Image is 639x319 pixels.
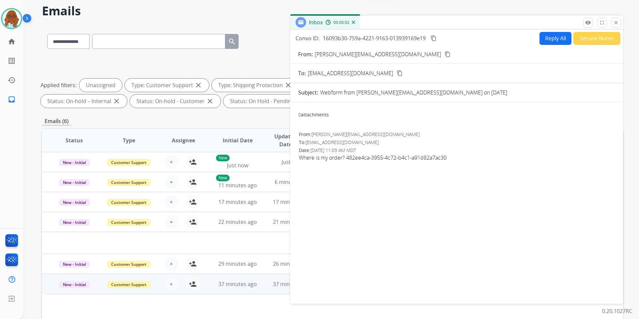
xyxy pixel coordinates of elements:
[206,97,214,105] mat-icon: close
[42,117,71,125] p: Emails (6)
[227,162,248,169] span: Just now
[218,260,257,267] span: 29 minutes ago
[8,57,16,65] mat-icon: list_alt
[41,81,77,89] p: Applied filters:
[223,136,253,144] span: Initial Date
[284,81,292,89] mat-icon: close
[273,198,312,206] span: 17 minutes ago
[8,38,16,46] mat-icon: home
[170,178,173,186] span: +
[599,20,605,26] mat-icon: fullscreen
[271,132,301,148] span: Updated Date
[107,199,150,206] span: Customer Support
[42,4,623,18] h2: Emails
[320,88,507,96] p: Webform from [PERSON_NAME][EMAIL_ADDRESS][DOMAIN_NAME] on [DATE]
[298,50,313,58] p: From:
[59,219,90,226] span: New - Initial
[59,261,90,268] span: New - Initial
[165,175,178,189] button: +
[123,136,135,144] span: Type
[296,34,319,42] p: Convo ID:
[8,76,16,84] mat-icon: history
[333,20,349,25] span: 00:00:02
[298,88,318,96] p: Subject:
[298,69,306,77] p: To:
[218,218,257,226] span: 22 minutes ago
[223,94,325,108] div: Status: On Hold - Pending Parts
[309,19,323,26] span: Inbox
[299,131,614,138] div: From:
[298,111,329,118] div: attachments
[8,95,16,103] mat-icon: inbox
[170,260,173,268] span: +
[273,260,312,267] span: 26 minutes ago
[189,178,197,186] mat-icon: person_add
[194,81,202,89] mat-icon: close
[165,257,178,270] button: +
[189,158,197,166] mat-icon: person_add
[585,20,591,26] mat-icon: remove_red_eye
[308,69,393,77] span: [EMAIL_ADDRESS][DOMAIN_NAME]
[299,154,614,162] span: Where is my order? 482ee4ca-3955-4c72-b4c1-a91d82a7ac30
[397,70,403,76] mat-icon: content_copy
[315,50,441,58] p: [PERSON_NAME][EMAIL_ADDRESS][DOMAIN_NAME]
[323,35,426,42] span: 16093b30-759a-4221-9163-013939169e19
[218,182,257,189] span: 11 minutes ago
[445,51,451,57] mat-icon: content_copy
[431,35,437,41] mat-icon: content_copy
[66,136,83,144] span: Status
[189,260,197,268] mat-icon: person_add
[189,280,197,288] mat-icon: person_add
[613,20,619,26] mat-icon: close
[189,198,197,206] mat-icon: person_add
[602,307,632,315] p: 0.20.1027RC
[228,38,236,46] mat-icon: search
[112,97,120,105] mat-icon: close
[107,261,150,268] span: Customer Support
[189,218,197,226] mat-icon: person_add
[273,218,312,226] span: 21 minutes ago
[299,147,614,154] div: Date:
[107,281,150,288] span: Customer Support
[573,32,620,45] button: Secure Notes
[218,198,257,206] span: 17 minutes ago
[130,94,221,108] div: Status: On-hold - Customer
[107,159,150,166] span: Customer Support
[275,178,310,186] span: 6 minutes ago
[539,32,571,45] button: Reply All
[107,179,150,186] span: Customer Support
[2,9,21,28] img: avatar
[298,111,301,118] span: 0
[170,158,173,166] span: +
[170,280,173,288] span: +
[59,281,90,288] span: New - Initial
[312,131,420,137] span: [PERSON_NAME][EMAIL_ADDRESS][DOMAIN_NAME]
[212,79,299,92] div: Type: Shipping Protection
[172,136,195,144] span: Assignee
[311,147,356,153] span: [DATE] 11:03 AM MDT
[165,215,178,229] button: +
[59,159,90,166] span: New - Initial
[165,155,178,169] button: +
[218,280,257,288] span: 37 minutes ago
[59,199,90,206] span: New - Initial
[125,79,209,92] div: Type: Customer Support
[165,195,178,209] button: +
[170,218,173,226] span: +
[41,94,127,108] div: Status: On-hold – Internal
[107,219,150,226] span: Customer Support
[165,277,178,291] button: +
[306,139,379,145] span: [EMAIL_ADDRESS][DOMAIN_NAME]
[282,158,303,166] span: Just now
[170,198,173,206] span: +
[299,139,614,146] div: To:
[216,155,230,161] p: New
[273,280,312,288] span: 37 minutes ago
[216,175,230,181] p: New
[79,79,122,92] div: Unassigned
[59,179,90,186] span: New - Initial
